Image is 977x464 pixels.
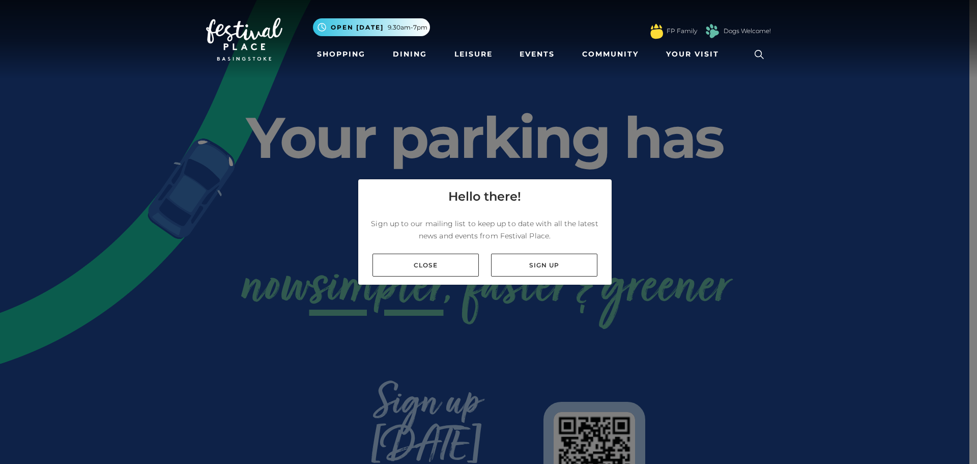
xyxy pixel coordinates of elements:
span: Open [DATE] [331,23,384,32]
a: Shopping [313,45,369,64]
a: Events [515,45,559,64]
a: Sign up [491,254,597,277]
a: Close [372,254,479,277]
a: Community [578,45,643,64]
a: Your Visit [662,45,728,64]
img: Festival Place Logo [206,18,282,61]
a: Dining [389,45,431,64]
a: FP Family [667,26,697,36]
span: Your Visit [666,49,719,60]
p: Sign up to our mailing list to keep up to date with all the latest news and events from Festival ... [366,217,604,242]
a: Leisure [450,45,497,64]
button: Open [DATE] 9.30am-7pm [313,18,430,36]
h4: Hello there! [448,187,521,206]
a: Dogs Welcome! [724,26,771,36]
span: 9.30am-7pm [388,23,427,32]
